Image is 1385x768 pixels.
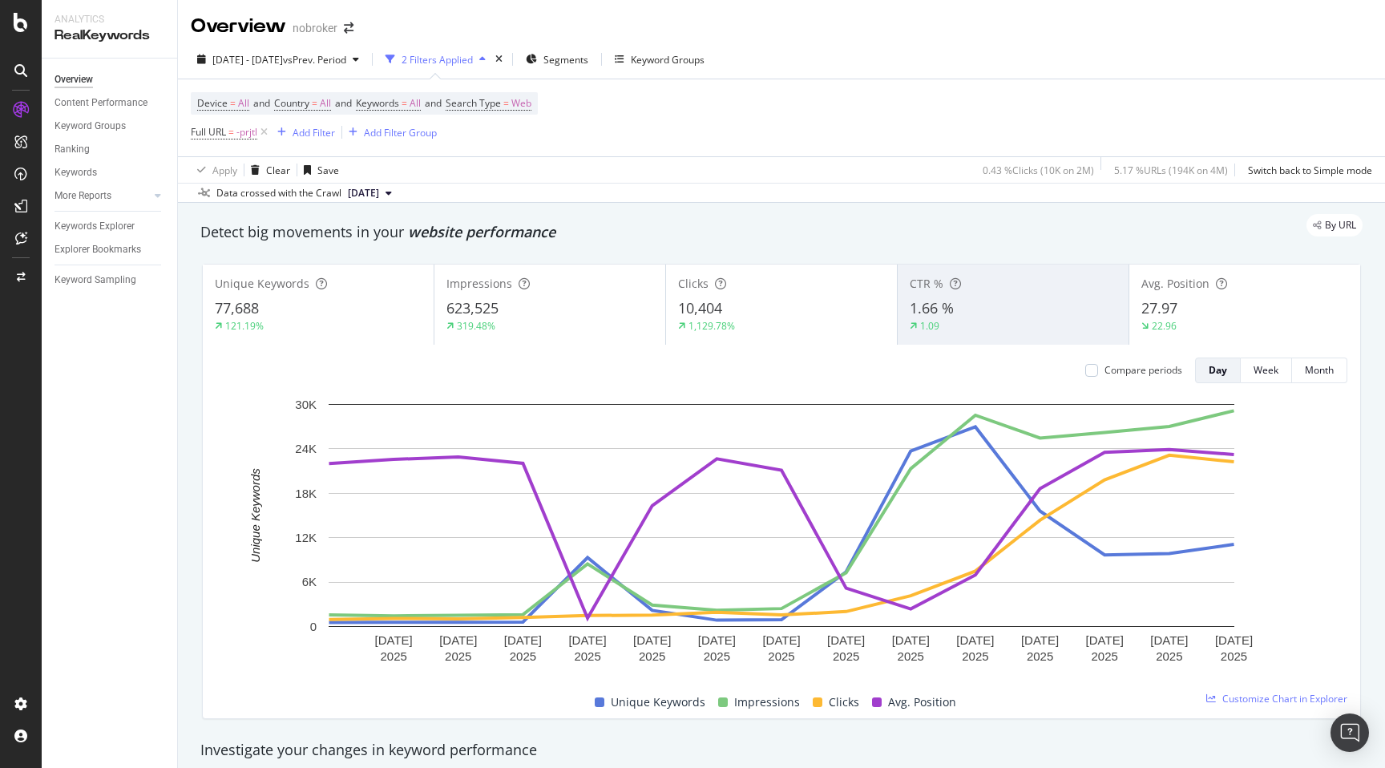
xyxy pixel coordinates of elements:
a: Customize Chart in Explorer [1206,692,1347,705]
div: Add Filter [293,126,335,139]
div: legacy label [1306,214,1363,236]
span: Clicks [678,276,709,291]
span: = [228,125,234,139]
span: By URL [1325,220,1356,230]
button: Save [297,157,339,183]
text: [DATE] [762,633,800,647]
div: Keyword Groups [55,118,126,135]
span: 2025 Aug. 4th [348,186,379,200]
text: [DATE] [375,633,413,647]
span: Unique Keywords [215,276,309,291]
div: Compare periods [1104,363,1182,377]
text: 2025 [1027,649,1053,663]
div: arrow-right-arrow-left [344,22,353,34]
span: 1.66 % [910,298,954,317]
text: Unique Keywords [248,468,262,563]
button: 2 Filters Applied [379,46,492,72]
text: [DATE] [1021,633,1059,647]
a: Content Performance [55,95,166,111]
div: Week [1254,363,1278,377]
div: 319.48% [457,319,495,333]
text: [DATE] [1150,633,1188,647]
span: and [425,96,442,110]
span: and [335,96,352,110]
button: Segments [519,46,595,72]
text: 2025 [962,649,988,663]
div: times [492,51,506,67]
a: Explorer Bookmarks [55,241,166,258]
div: Clear [266,164,290,177]
text: 2025 [574,649,600,663]
span: 77,688 [215,298,259,317]
div: nobroker [293,20,337,36]
text: 2025 [833,649,859,663]
div: Open Intercom Messenger [1330,713,1369,752]
div: Keyword Sampling [55,272,136,289]
text: 12K [295,531,317,544]
div: Keyword Groups [631,53,705,67]
div: Save [317,164,339,177]
div: 0.43 % Clicks ( 10K on 2M ) [983,164,1094,177]
div: 1,129.78% [688,319,735,333]
div: 1.09 [920,319,939,333]
text: 24K [295,442,317,455]
button: Week [1241,358,1292,383]
text: 30K [295,398,317,411]
text: 2025 [445,649,471,663]
button: [DATE] - [DATE]vsPrev. Period [191,46,365,72]
span: [DATE] - [DATE] [212,53,283,67]
button: Add Filter Group [342,123,437,142]
button: Switch back to Simple mode [1242,157,1372,183]
span: = [503,96,509,110]
text: 2025 [768,649,794,663]
div: Explorer Bookmarks [55,241,141,258]
span: Avg. Position [888,693,956,712]
text: 0 [310,620,317,633]
div: 121.19% [225,319,264,333]
div: Month [1305,363,1334,377]
div: More Reports [55,188,111,204]
div: Investigate your changes in keyword performance [200,740,1363,761]
span: Customize Chart in Explorer [1222,692,1347,705]
div: Keywords [55,164,97,181]
a: Keyword Sampling [55,272,166,289]
text: 2025 [510,649,536,663]
div: Apply [212,164,237,177]
text: [DATE] [1215,633,1253,647]
button: Day [1195,358,1241,383]
text: 2025 [704,649,730,663]
span: All [320,92,331,115]
text: [DATE] [698,633,736,647]
div: 5.17 % URLs ( 194K on 4M ) [1114,164,1228,177]
svg: A chart. [216,396,1347,674]
button: Clear [244,157,290,183]
span: Keywords [356,96,399,110]
div: Add Filter Group [364,126,437,139]
text: 6K [302,575,317,588]
div: Content Performance [55,95,147,111]
span: All [238,92,249,115]
span: -prjtl [236,121,257,143]
text: [DATE] [956,633,994,647]
button: [DATE] [341,184,398,203]
text: 2025 [1156,649,1182,663]
span: Web [511,92,531,115]
div: Day [1209,363,1227,377]
span: vs Prev. Period [283,53,346,67]
div: Analytics [55,13,164,26]
text: [DATE] [568,633,606,647]
a: Keyword Groups [55,118,166,135]
text: 2025 [1092,649,1118,663]
span: Unique Keywords [611,693,705,712]
div: 2 Filters Applied [402,53,473,67]
text: [DATE] [439,633,477,647]
span: Device [197,96,228,110]
a: More Reports [55,188,150,204]
div: RealKeywords [55,26,164,45]
span: = [230,96,236,110]
span: Country [274,96,309,110]
button: Add Filter [271,123,335,142]
button: Month [1292,358,1347,383]
span: Clicks [829,693,859,712]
